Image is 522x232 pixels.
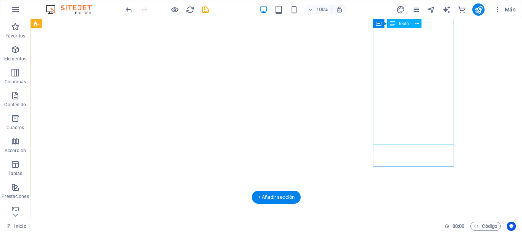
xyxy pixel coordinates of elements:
button: save [201,5,210,14]
button: Más [491,3,519,16]
p: Cuadros [6,125,24,131]
span: Más [494,6,516,13]
i: Deshacer: change_position (Ctrl+Z) [125,5,133,14]
i: AI Writer [442,5,451,14]
i: Volver a cargar página [186,5,195,14]
button: commerce [457,5,466,14]
p: Elementos [4,56,26,62]
i: Páginas (Ctrl+Alt+S) [412,5,420,14]
button: reload [185,5,195,14]
button: Código [470,222,501,231]
button: text_generator [442,5,451,14]
button: design [396,5,405,14]
i: Guardar (Ctrl+S) [201,5,210,14]
i: Navegador [427,5,436,14]
button: pages [411,5,420,14]
h6: Tiempo de la sesión [444,222,465,231]
p: Contenido [4,102,26,108]
div: + Añadir sección [252,191,301,204]
p: Prestaciones [2,193,29,200]
p: Favoritos [5,33,25,39]
i: Al redimensionar, ajustar el nivel de zoom automáticamente para ajustarse al dispositivo elegido. [336,6,343,13]
a: Haz clic para cancelar la selección y doble clic para abrir páginas [6,222,26,231]
p: Accordion [5,148,26,154]
p: Tablas [8,170,23,177]
button: undo [124,5,133,14]
button: publish [472,3,485,16]
img: Editor Logo [44,5,101,14]
span: Texto [398,21,409,26]
i: Comercio [457,5,466,14]
button: Usercentrics [507,222,516,231]
button: 100% [305,5,332,14]
i: Publicar [474,5,483,14]
h6: 100% [316,5,328,14]
span: 00 00 [452,222,464,231]
button: navigator [426,5,436,14]
span: : [458,223,459,229]
p: Columnas [5,79,26,85]
span: Código [474,222,497,231]
i: Diseño (Ctrl+Alt+Y) [396,5,405,14]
